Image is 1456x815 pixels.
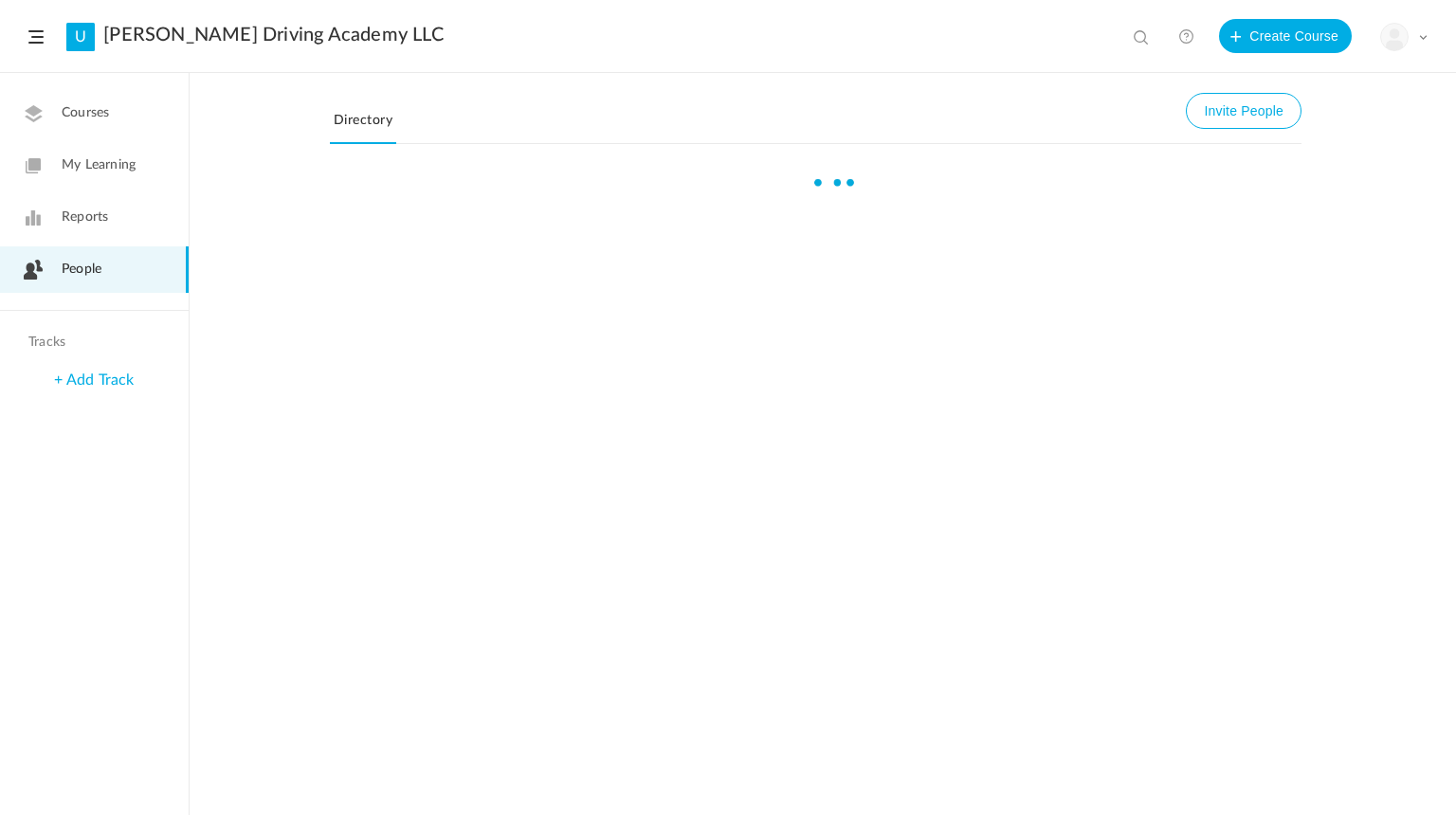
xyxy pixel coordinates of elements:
[62,208,108,227] span: Reports
[62,103,109,123] span: Courses
[28,335,155,351] h4: Tracks
[62,260,101,280] span: People
[1219,19,1352,53] button: Create Course
[62,155,136,175] span: My Learning
[1381,24,1408,50] img: user-image.png
[103,24,444,46] a: [PERSON_NAME] Driving Academy LLC
[330,108,396,144] a: Directory
[66,23,95,51] a: U
[54,372,134,388] a: + Add Track
[1186,93,1301,129] button: Invite People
